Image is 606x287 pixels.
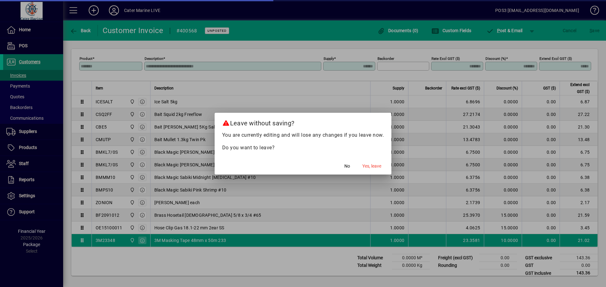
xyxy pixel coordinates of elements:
[362,163,381,169] span: Yes, leave
[222,131,384,139] p: You are currently editing and will lose any changes if you leave now.
[215,113,392,131] h2: Leave without saving?
[360,161,384,172] button: Yes, leave
[344,163,350,169] span: No
[222,144,384,152] p: Do you want to leave?
[337,161,357,172] button: No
